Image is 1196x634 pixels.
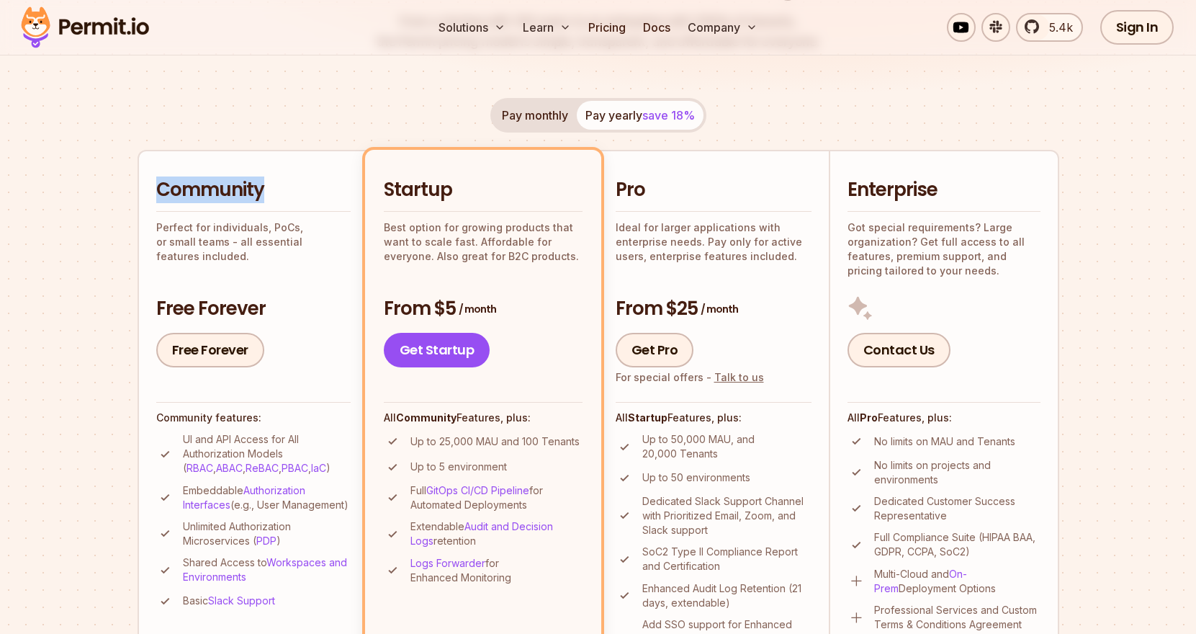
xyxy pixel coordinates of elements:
[682,13,763,42] button: Company
[256,535,276,547] a: PDP
[156,411,351,425] h4: Community features:
[208,594,275,607] a: Slack Support
[642,494,811,537] p: Dedicated Slack Support Channel with Prioritized Email, Zoom, and Slack support
[183,484,305,511] a: Authorization Interfaces
[410,519,583,548] p: Extendable retention
[410,460,507,474] p: Up to 5 environment
[874,458,1040,487] p: No limits on projects and environments
[616,177,811,203] h2: Pro
[493,101,577,130] button: Pay monthly
[874,568,967,594] a: On-Prem
[396,411,457,424] strong: Community
[156,333,264,367] a: Free Forever
[186,462,213,474] a: RBAC
[642,432,811,461] p: Up to 50,000 MAU, and 20,000 Tenants
[616,370,764,385] div: For special offers -
[384,296,583,322] h3: From $5
[637,13,676,42] a: Docs
[860,411,878,424] strong: Pro
[874,567,1040,596] p: Multi-Cloud and Deployment Options
[410,434,580,449] p: Up to 25,000 MAU and 100 Tenants
[642,545,811,573] p: SoC2 Type II Compliance Report and Certification
[183,594,275,608] p: Basic
[183,519,351,548] p: Unlimited Authorization Microservices ( )
[156,177,351,203] h2: Community
[847,177,1040,203] h2: Enterprise
[459,302,496,316] span: / month
[410,483,583,512] p: Full for Automated Deployments
[616,220,811,264] p: Ideal for larger applications with enterprise needs. Pay only for active users, enterprise featur...
[156,296,351,322] h3: Free Forever
[410,556,583,585] p: for Enhanced Monitoring
[1040,19,1073,36] span: 5.4k
[282,462,308,474] a: PBAC
[847,411,1040,425] h4: All Features, plus:
[701,302,738,316] span: / month
[410,557,485,569] a: Logs Forwarder
[1100,10,1174,45] a: Sign In
[384,333,490,367] a: Get Startup
[874,530,1040,559] p: Full Compliance Suite (HIPAA BAA, GDPR, CCPA, SoC2)
[642,581,811,610] p: Enhanced Audit Log Retention (21 days, extendable)
[384,220,583,264] p: Best option for growing products that want to scale fast. Affordable for everyone. Also great for...
[1016,13,1083,42] a: 5.4k
[183,555,351,584] p: Shared Access to
[874,603,1040,632] p: Professional Services and Custom Terms & Conditions Agreement
[216,462,243,474] a: ABAC
[628,411,667,424] strong: Startup
[410,520,553,547] a: Audit and Decision Logs
[433,13,511,42] button: Solutions
[183,483,351,512] p: Embeddable (e.g., User Management)
[384,411,583,425] h4: All Features, plus:
[714,371,764,383] a: Talk to us
[642,470,750,485] p: Up to 50 environments
[156,220,351,264] p: Perfect for individuals, PoCs, or small teams - all essential features included.
[426,484,529,496] a: GitOps CI/CD Pipeline
[384,177,583,203] h2: Startup
[311,462,326,474] a: IaC
[583,13,631,42] a: Pricing
[517,13,577,42] button: Learn
[874,494,1040,523] p: Dedicated Customer Success Representative
[616,296,811,322] h3: From $25
[847,333,950,367] a: Contact Us
[616,411,811,425] h4: All Features, plus:
[847,220,1040,278] p: Got special requirements? Large organization? Get full access to all features, premium support, a...
[616,333,694,367] a: Get Pro
[183,432,351,475] p: UI and API Access for All Authorization Models ( , , , , )
[14,3,156,52] img: Permit logo
[874,434,1015,449] p: No limits on MAU and Tenants
[246,462,279,474] a: ReBAC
